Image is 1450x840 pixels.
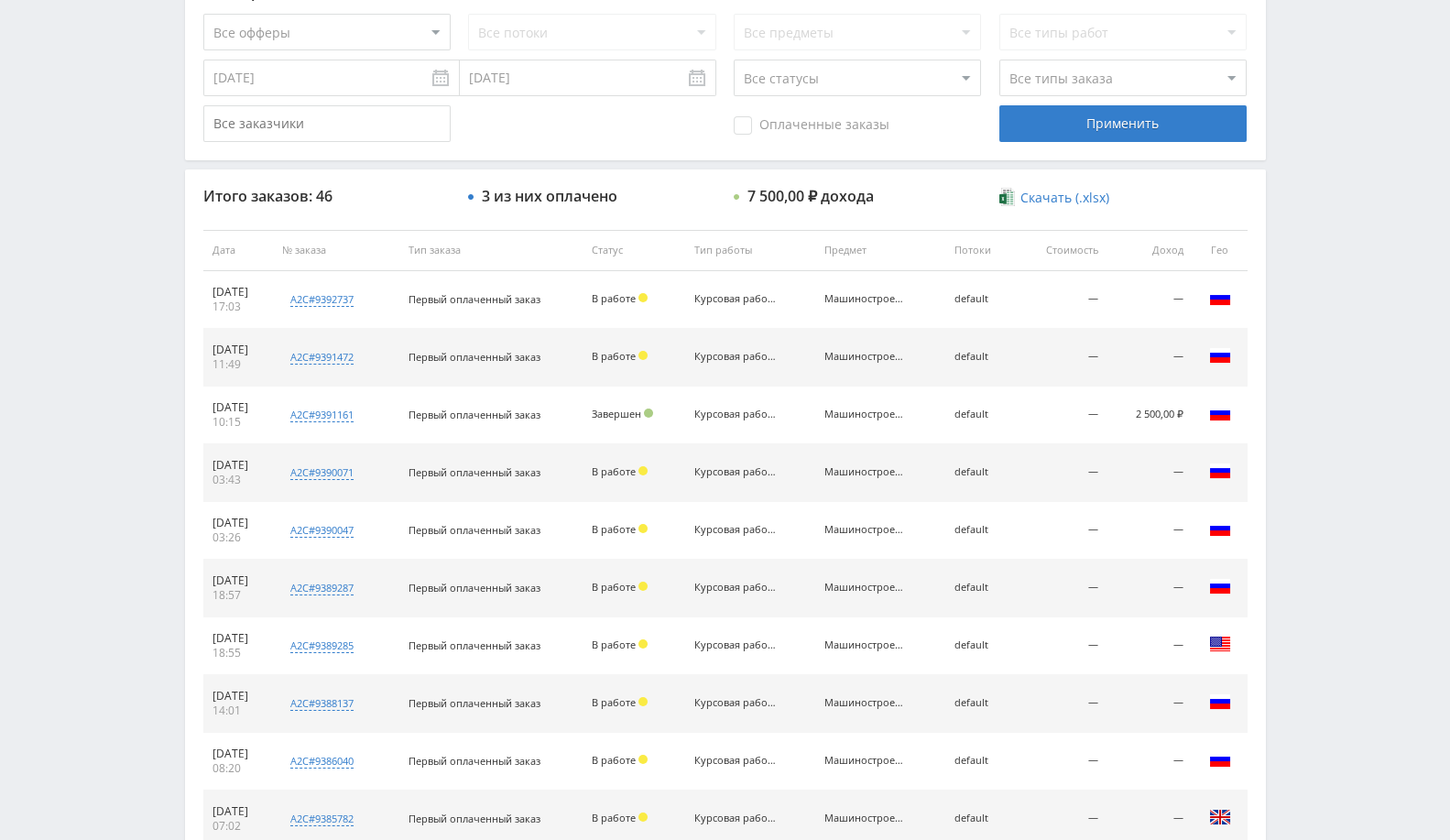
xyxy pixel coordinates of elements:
img: rus.png [1209,748,1231,770]
div: default [954,582,1007,594]
span: В работе [592,638,636,651]
div: default [954,813,1007,824]
span: В работе [592,753,636,767]
div: 03:43 [213,473,264,487]
div: default [954,466,1007,478]
div: [DATE] [213,689,264,704]
div: a2c#9390071 [290,465,354,480]
span: Первый оплаченный заказ [409,581,540,595]
span: Скачать (.xlsx) [1020,191,1109,205]
div: 18:55 [213,646,264,660]
span: Первый оплаченный заказ [409,408,540,421]
div: a2c#9392737 [290,292,354,307]
div: Машиностроение [824,813,907,824]
div: [DATE] [213,285,264,300]
td: — [1016,329,1107,387]
td: 2 500,00 ₽ [1107,387,1193,444]
td: — [1016,444,1107,502]
div: [DATE] [213,804,264,819]
span: В работе [592,695,636,709]
span: Оплаченные заказы [734,116,889,135]
td: — [1107,560,1193,617]
div: Курсовая работа [694,755,777,767]
div: Курсовая работа [694,524,777,536]
div: [DATE] [213,400,264,415]
th: Статус [583,230,685,271]
span: Холд [638,351,648,360]
img: rus.png [1209,287,1231,309]
div: default [954,697,1007,709]
th: Предмет [815,230,945,271]
div: Машиностроение [824,351,907,363]
input: Use the arrow keys to pick a date [203,60,460,96]
td: — [1107,675,1193,733]
img: rus.png [1209,691,1231,713]
div: 17:03 [213,300,264,314]
div: 14:01 [213,704,264,718]
div: default [954,524,1007,536]
span: Холд [638,813,648,822]
span: Подтвержден [644,409,653,418]
td: — [1107,271,1193,329]
div: 18:57 [213,588,264,603]
div: Курсовая работа [694,293,777,305]
div: a2c#9390047 [290,523,354,538]
td: — [1016,271,1107,329]
span: В работе [592,349,636,363]
img: rus.png [1209,460,1231,482]
th: Тип работы [685,230,815,271]
span: Холд [638,293,648,302]
td: — [1016,387,1107,444]
div: 3 из них оплачено [482,188,617,204]
img: rus.png [1209,344,1231,366]
div: [DATE] [213,573,264,588]
div: Машиностроение [824,582,907,594]
span: Холд [638,524,648,533]
div: Машиностроение [824,293,907,305]
div: [DATE] [213,516,264,530]
td: — [1107,617,1193,675]
img: xlsx [999,188,1015,206]
td: — [1016,733,1107,791]
span: В работе [592,522,636,536]
div: 07:02 [213,819,264,834]
span: Первый оплаченный заказ [409,696,540,710]
img: rus.png [1209,575,1231,597]
div: default [954,755,1007,767]
div: a2c#9391472 [290,350,354,365]
span: В работе [592,811,636,824]
div: default [954,639,1007,651]
div: a2c#9385782 [290,812,354,826]
div: default [954,351,1007,363]
td: — [1107,733,1193,791]
td: — [1107,502,1193,560]
div: Итого заказов: 46 [203,188,451,204]
div: 08:20 [213,761,264,776]
img: rus.png [1209,402,1231,424]
div: 03:26 [213,530,264,545]
a: Скачать (.xlsx) [999,189,1109,207]
span: Первый оплаченный заказ [409,523,540,537]
div: [DATE] [213,747,264,761]
img: gbr.png [1209,806,1231,828]
div: Машиностроение [824,639,907,651]
td: — [1016,502,1107,560]
div: Машиностроение [824,697,907,709]
span: В работе [592,464,636,478]
div: [DATE] [213,631,264,646]
th: № заказа [273,230,399,271]
th: Дата [203,230,273,271]
div: Применить [999,105,1247,142]
td: — [1107,444,1193,502]
span: В работе [592,580,636,594]
div: Курсовая работа [694,351,777,363]
div: a2c#9388137 [290,696,354,711]
img: usa.png [1209,633,1231,655]
span: Первый оплаченный заказ [409,638,540,652]
th: Тип заказа [399,230,583,271]
div: 7 500,00 ₽ дохода [747,188,874,204]
td: — [1107,329,1193,387]
div: a2c#9389287 [290,581,354,595]
div: [DATE] [213,458,264,473]
span: Первый оплаченный заказ [409,754,540,768]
